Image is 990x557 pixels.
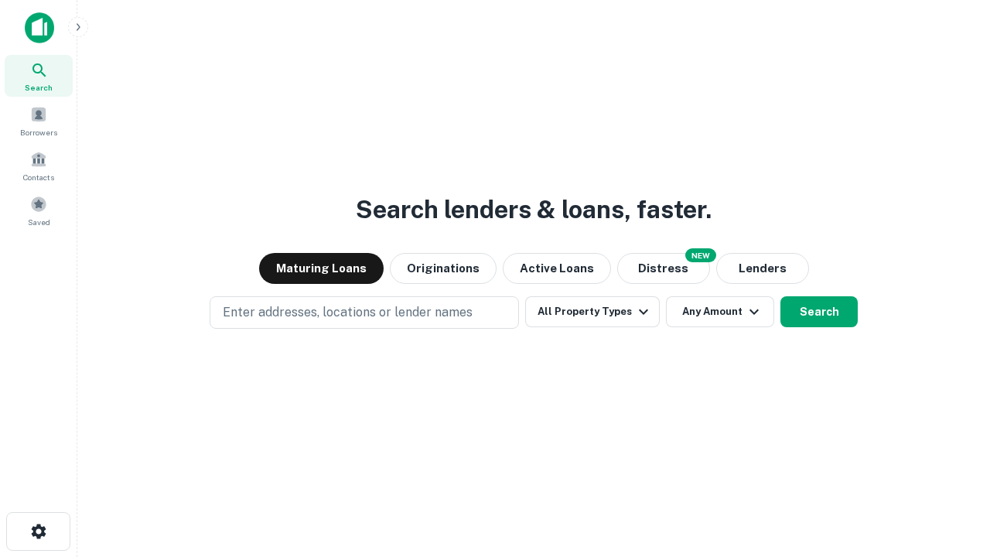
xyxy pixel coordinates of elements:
[356,191,712,228] h3: Search lenders & loans, faster.
[28,216,50,228] span: Saved
[503,253,611,284] button: Active Loans
[5,145,73,186] a: Contacts
[390,253,497,284] button: Originations
[666,296,774,327] button: Any Amount
[223,303,473,322] p: Enter addresses, locations or lender names
[210,296,519,329] button: Enter addresses, locations or lender names
[716,253,809,284] button: Lenders
[25,81,53,94] span: Search
[685,248,716,262] div: NEW
[25,12,54,43] img: capitalize-icon.png
[23,171,54,183] span: Contacts
[525,296,660,327] button: All Property Types
[20,126,57,138] span: Borrowers
[259,253,384,284] button: Maturing Loans
[5,55,73,97] a: Search
[913,433,990,507] iframe: Chat Widget
[5,100,73,142] a: Borrowers
[5,190,73,231] a: Saved
[780,296,858,327] button: Search
[617,253,710,284] button: Search distressed loans with lien and other non-mortgage details.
